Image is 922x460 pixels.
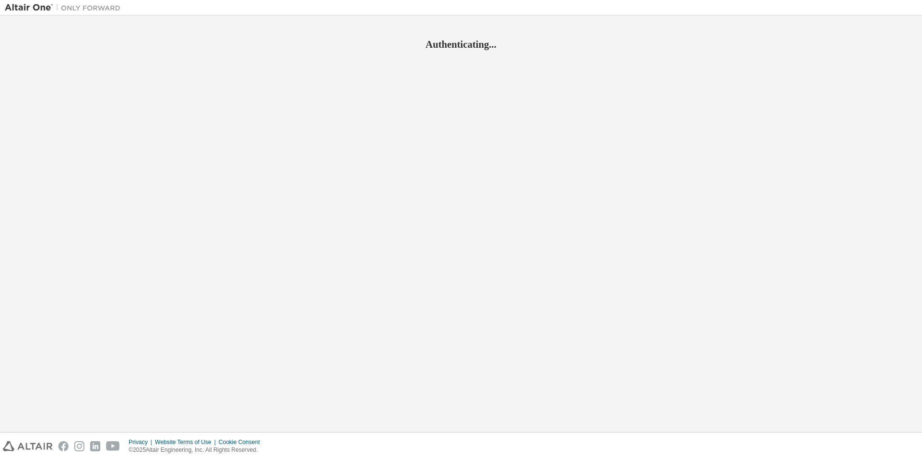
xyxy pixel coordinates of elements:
[5,3,125,13] img: Altair One
[106,441,120,451] img: youtube.svg
[58,441,68,451] img: facebook.svg
[90,441,100,451] img: linkedin.svg
[129,438,155,446] div: Privacy
[129,446,266,454] p: © 2025 Altair Engineering, Inc. All Rights Reserved.
[155,438,218,446] div: Website Terms of Use
[218,438,265,446] div: Cookie Consent
[5,38,917,51] h2: Authenticating...
[74,441,84,451] img: instagram.svg
[3,441,53,451] img: altair_logo.svg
